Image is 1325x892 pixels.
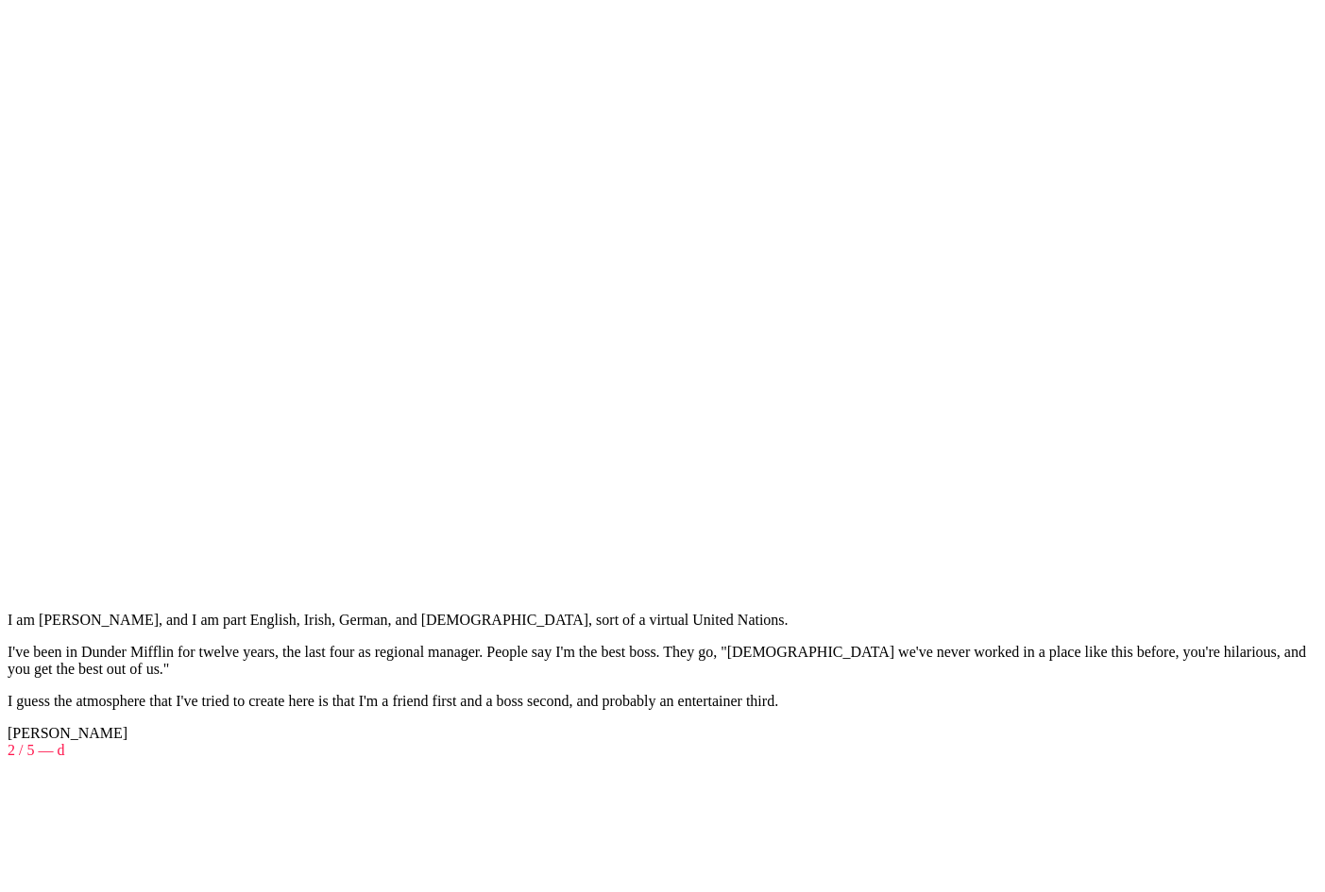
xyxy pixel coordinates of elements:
p: I've been in Dunder Mifflin for twelve years, the last four as regional manager. People say I'm t... [8,644,1317,678]
div: [PERSON_NAME] [8,725,1317,742]
p: I guess the atmosphere that I've tried to create here is that I'm a friend first and a boss secon... [8,693,1317,710]
span: 2 / 5 [8,742,34,758]
span: d [57,742,64,758]
span: — [38,742,53,758]
p: I am [PERSON_NAME], and I am part English, Irish, German, and [DEMOGRAPHIC_DATA], sort of a virtu... [8,612,1317,629]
